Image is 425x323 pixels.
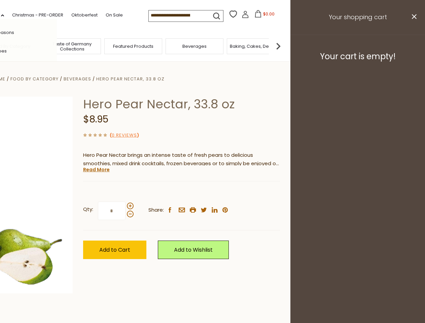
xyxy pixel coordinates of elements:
[64,76,91,82] a: Beverages
[110,132,139,138] span: ( )
[113,44,153,49] a: Featured Products
[83,241,146,259] button: Add to Cart
[230,44,282,49] a: Baking, Cakes, Desserts
[71,11,98,19] a: Oktoberfest
[112,132,137,139] a: 0 Reviews
[83,97,280,112] h1: Hero Pear Nectar, 33.8 oz
[272,39,285,53] img: next arrow
[250,10,279,20] button: $0.00
[83,166,110,173] a: Read More
[98,202,126,220] input: Qty:
[263,11,275,17] span: $0.00
[83,113,108,126] span: $8.95
[182,44,207,49] a: Beverages
[12,11,63,19] a: Christmas - PRE-ORDER
[106,11,123,19] a: On Sale
[96,76,165,82] a: Hero Pear Nectar, 33.8 oz
[158,241,229,259] a: Add to Wishlist
[99,246,130,254] span: Add to Cart
[10,76,59,82] a: Food By Category
[45,41,99,51] a: Taste of Germany Collections
[83,151,280,168] p: Hero Pear Nectar brings an intense taste of fresh pears to delicious smoothies, mixed drink cockt...
[83,205,93,214] strong: Qty:
[299,51,417,62] h3: Your cart is empty!
[148,206,164,214] span: Share:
